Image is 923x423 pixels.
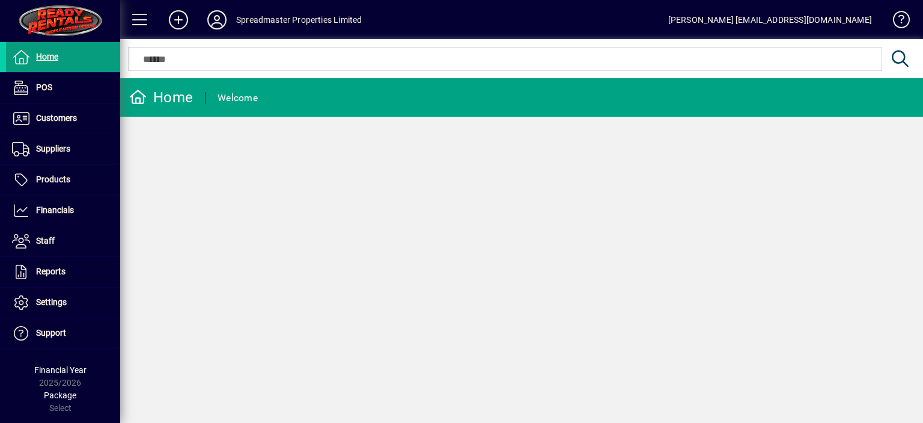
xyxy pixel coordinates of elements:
span: Home [36,52,58,61]
span: Financials [36,205,74,215]
a: Knowledge Base [884,2,908,42]
div: Home [129,88,193,107]
div: Welcome [218,88,258,108]
button: Profile [198,9,236,31]
span: Suppliers [36,144,70,153]
a: POS [6,73,120,103]
span: Products [36,174,70,184]
span: Customers [36,113,77,123]
a: Customers [6,103,120,134]
a: Reports [6,257,120,287]
a: Products [6,165,120,195]
div: Spreadmaster Properties Limited [236,10,362,29]
span: Financial Year [34,365,87,375]
span: Support [36,328,66,338]
span: Package [44,391,76,400]
a: Staff [6,226,120,256]
a: Suppliers [6,134,120,164]
span: Reports [36,267,65,276]
span: Settings [36,297,67,307]
button: Add [159,9,198,31]
span: POS [36,82,52,92]
a: Financials [6,196,120,226]
a: Settings [6,288,120,318]
a: Support [6,318,120,348]
div: [PERSON_NAME] [EMAIL_ADDRESS][DOMAIN_NAME] [668,10,872,29]
span: Staff [36,236,55,245]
